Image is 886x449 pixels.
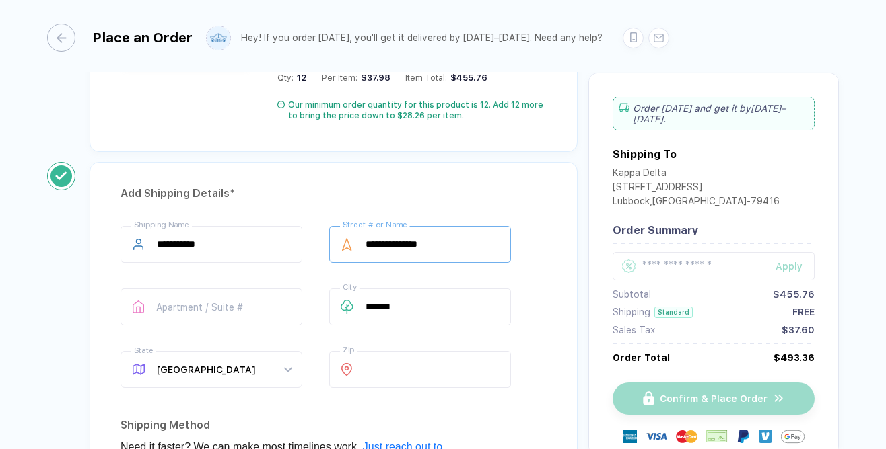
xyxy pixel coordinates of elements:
[613,325,655,335] div: Sales Tax
[773,289,815,300] div: $455.76
[121,183,547,204] div: Add Shipping Details
[613,167,780,181] div: Kappa Delta
[623,430,637,443] img: express
[776,261,815,272] div: Apply
[613,352,670,363] div: Order Total
[774,352,815,363] div: $493.36
[759,252,815,280] button: Apply
[157,352,292,387] span: TX
[676,425,697,447] img: master-card
[294,73,307,83] span: 12
[613,148,677,161] div: Shipping To
[737,430,750,443] img: Paypal
[613,224,815,237] div: Order Summary
[241,32,603,44] div: Hey! If you order [DATE], you'll get it delivered by [DATE]–[DATE]. Need any help?
[613,289,651,300] div: Subtotal
[447,73,487,83] div: $455.76
[706,430,728,443] img: cheque
[357,73,390,83] div: $37.98
[613,307,650,317] div: Shipping
[613,196,780,210] div: Lubbock , [GEOGRAPHIC_DATA] - 79416
[646,425,667,447] img: visa
[288,99,547,121] div: Our minimum order quantity for this product is 12. Add 12 more to bring the price down to $28.26 ...
[322,73,390,83] div: Per Item:
[121,415,547,436] div: Shipping Method
[277,73,307,83] div: Qty:
[613,97,815,130] div: Order [DATE] and get it by [DATE]–[DATE] .
[207,26,230,50] img: user profile
[405,73,487,83] div: Item Total:
[654,307,693,318] div: Standard
[92,30,193,46] div: Place an Order
[613,181,780,196] div: [STREET_ADDRESS]
[792,307,815,317] div: FREE
[781,425,805,448] img: GPay
[759,430,772,443] img: Venmo
[782,325,815,335] div: $37.60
